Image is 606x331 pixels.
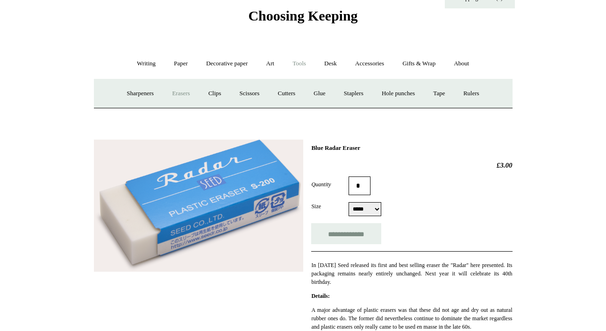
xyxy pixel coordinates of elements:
a: Sharpeners [118,81,162,106]
strong: Details: [311,293,329,299]
h1: Blue Radar Eraser [311,144,512,152]
a: Scissors [231,81,268,106]
span: Choosing Keeping [248,8,357,23]
a: About [445,51,478,76]
a: Art [258,51,283,76]
p: In [DATE] Seed released its first and best selling eraser the "Radar" here presented. Its packagi... [311,261,512,286]
a: Rulers [455,81,488,106]
a: Writing [128,51,164,76]
a: Staplers [335,81,372,106]
img: Blue Radar Eraser [94,140,303,272]
a: Hole punches [373,81,423,106]
p: A major advantage of plastic erasers was that these did not age and dry out as natural rubber one... [311,306,512,331]
a: Erasers [164,81,198,106]
a: Choosing Keeping [248,15,357,22]
a: Tools [284,51,314,76]
a: Desk [316,51,345,76]
label: Quantity [311,180,349,189]
a: Paper [165,51,196,76]
a: Gifts & Wrap [394,51,444,76]
a: Glue [305,81,334,106]
h2: £3.00 [311,161,512,169]
a: Decorative paper [198,51,256,76]
label: Size [311,202,349,211]
a: Tape [425,81,453,106]
a: Clips [200,81,229,106]
a: Cutters [269,81,304,106]
a: Accessories [347,51,392,76]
